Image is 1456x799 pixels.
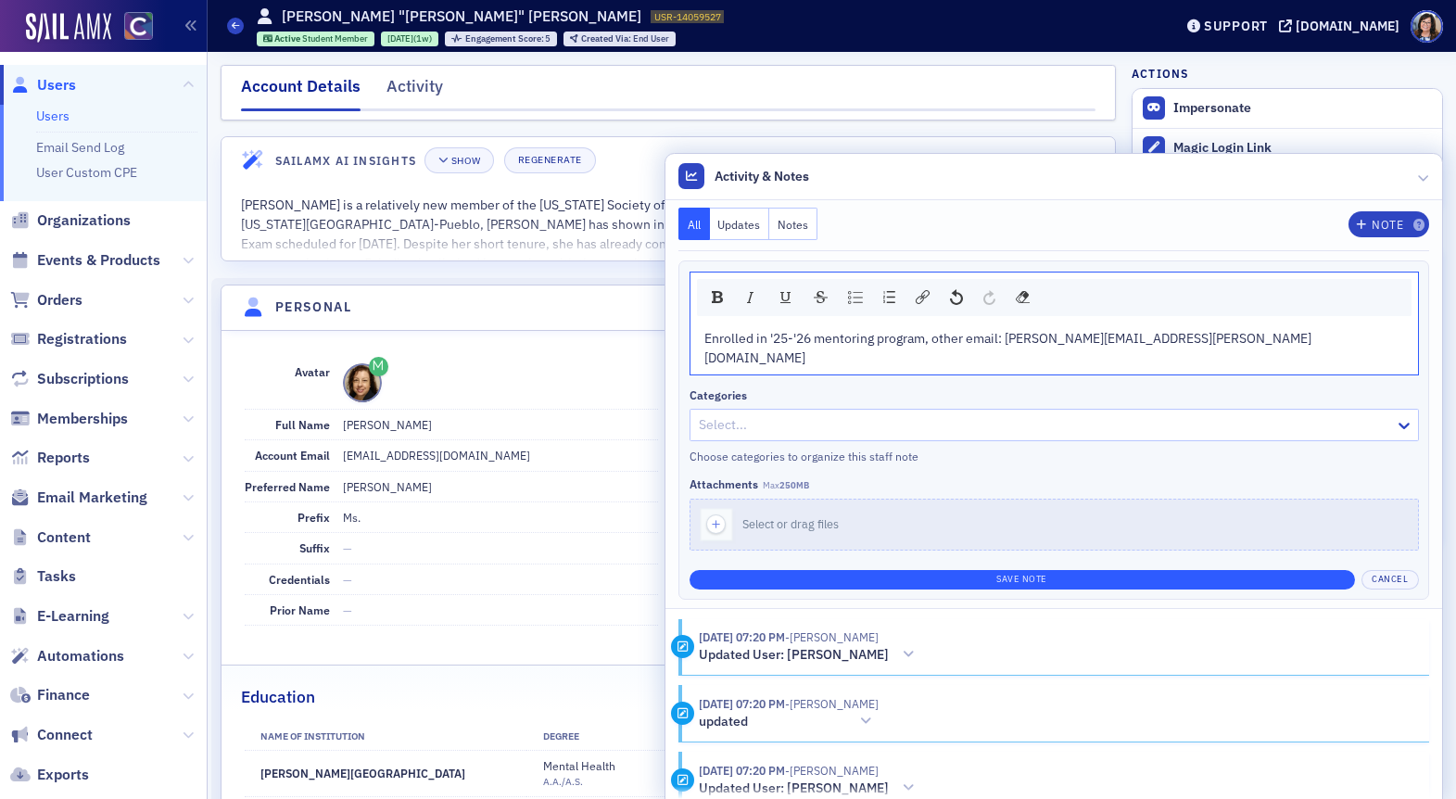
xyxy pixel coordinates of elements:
dd: [PERSON_NAME] [343,472,659,501]
div: (1w) [387,32,432,44]
span: Reports [37,448,90,468]
time: 9/30/2025 07:20 PM [699,629,785,644]
span: Preferred Name [245,479,330,494]
a: Reports [10,448,90,468]
div: rdw-list-control [838,285,905,311]
div: Show [451,156,480,166]
span: Email Marketing [37,488,147,508]
img: SailAMX [26,13,111,43]
button: Note [1348,211,1429,237]
span: Select or drag files [742,516,839,531]
button: Updates [710,208,770,240]
h4: Actions [1132,65,1189,82]
a: Registrations [10,329,127,349]
button: Notes [769,208,817,240]
button: Magic Login Link [1133,128,1442,168]
div: Redo [977,285,1002,311]
h4: Personal [275,298,351,317]
span: Suffix [299,540,330,555]
h5: updated [699,714,748,730]
div: Italic [737,285,765,311]
div: Activity [671,635,694,658]
span: Subscriptions [37,369,129,389]
div: Remove [1009,285,1036,311]
span: Automations [37,646,124,666]
span: Finance [37,685,90,705]
a: Email Send Log [36,139,124,156]
div: Link [909,285,936,311]
a: Exports [10,765,89,785]
div: rdw-link-control [905,285,940,311]
div: rdw-remove-control [1006,285,1040,311]
div: [DOMAIN_NAME] [1296,18,1399,34]
button: All [678,208,710,240]
span: — [343,572,352,587]
dd: Ms. [343,502,659,532]
span: Activity & Notes [715,167,809,186]
span: Exports [37,765,89,785]
div: Active: Active: Student Member [257,32,375,46]
a: Finance [10,685,90,705]
a: User Custom CPE [36,164,137,181]
a: Subscriptions [10,369,129,389]
span: Engagement Score : [465,32,546,44]
div: Update [671,702,694,725]
img: SailAMX [124,12,153,41]
div: Bold [705,285,729,310]
div: Choose categories to organize this staff note [690,448,1312,464]
div: rdw-inline-control [702,285,838,311]
button: updated [699,712,879,731]
span: Profile [1411,10,1443,43]
span: Content [37,527,91,548]
span: Organizations [37,210,131,231]
h5: Updated User: [PERSON_NAME] [699,780,889,797]
span: Events & Products [37,250,160,271]
div: Ordered [877,285,902,310]
span: Kristi Aguon [785,763,879,778]
div: rdw-history-control [940,285,1006,311]
span: Tasks [37,566,76,587]
span: Avatar [295,364,330,379]
span: Orders [37,290,82,311]
div: Categories [690,388,747,402]
a: Orders [10,290,82,311]
span: Account Email [255,448,330,463]
div: Account Details [241,74,361,111]
a: Active Student Member [263,32,369,44]
div: Magic Login Link [1173,140,1433,157]
th: Name of Institution [245,723,527,751]
div: Attachments [690,477,758,491]
span: Connect [37,725,93,745]
div: Activity [671,768,694,792]
div: Unordered [842,285,869,311]
time: 9/30/2025 07:20 PM [699,696,785,711]
a: E-Learning [10,606,109,627]
h1: [PERSON_NAME] "[PERSON_NAME]" [PERSON_NAME] [282,6,641,27]
a: Email Marketing [10,488,147,508]
div: Support [1204,18,1268,34]
span: Enrolled in '25-'26 mentoring program, other email: [PERSON_NAME][EMAIL_ADDRESS][PERSON_NAME][DOM... [704,330,1311,366]
span: E-Learning [37,606,109,627]
div: Created Via: End User [563,32,676,46]
div: rdw-editor [704,329,1405,368]
a: View Homepage [111,12,153,44]
div: End User [581,34,669,44]
a: Memberships [10,409,128,429]
span: — [343,540,352,555]
button: Show [424,147,494,173]
span: Student Member [302,32,368,44]
div: Note [1372,220,1403,230]
div: Activity [386,74,443,108]
span: A.A./A.S. [543,775,583,788]
span: Memberships [37,409,128,429]
a: Content [10,527,91,548]
td: Mental Health [526,751,809,796]
span: Max [763,479,809,491]
div: rdw-wrapper [690,272,1419,375]
span: Kristi Aguon [785,696,879,711]
span: — [343,602,352,617]
span: Kristi Aguon [785,629,879,644]
h5: Updated User: [PERSON_NAME] [699,647,889,664]
button: Updated User: [PERSON_NAME] [699,779,921,798]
